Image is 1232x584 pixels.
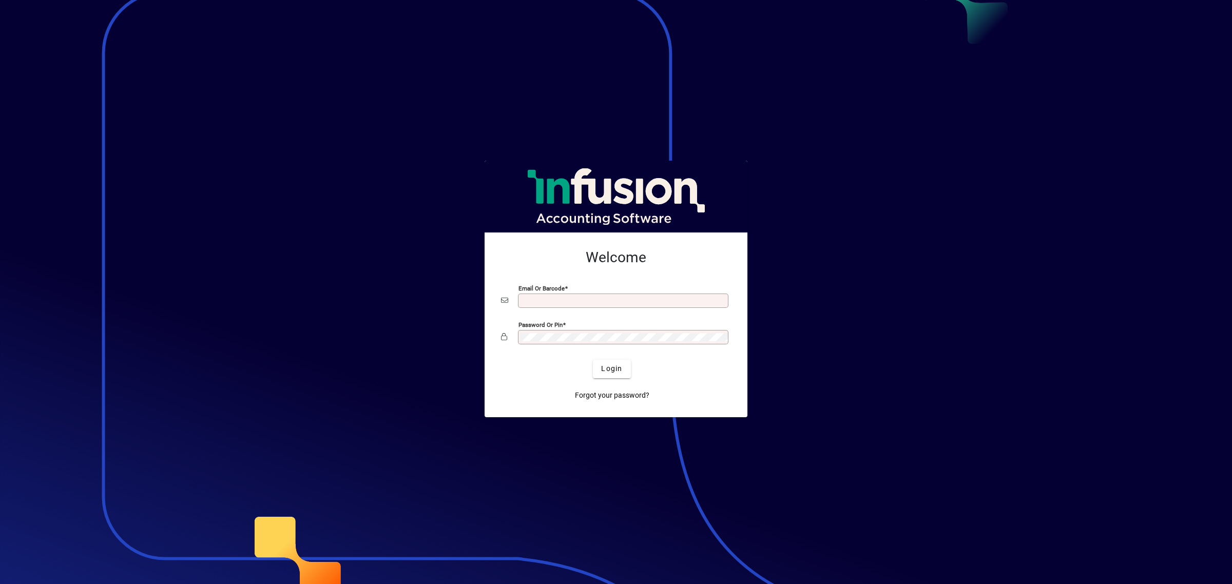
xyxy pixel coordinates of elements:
span: Forgot your password? [575,390,649,401]
a: Forgot your password? [571,386,653,405]
mat-label: Email or Barcode [518,284,565,291]
span: Login [601,363,622,374]
button: Login [593,360,630,378]
h2: Welcome [501,249,731,266]
mat-label: Password or Pin [518,321,563,328]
